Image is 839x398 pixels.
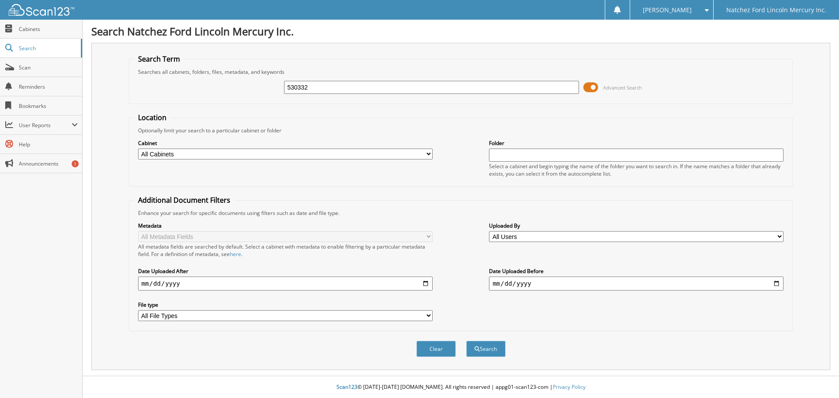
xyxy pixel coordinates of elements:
[134,54,184,64] legend: Search Term
[134,195,235,205] legend: Additional Document Filters
[489,139,784,147] label: Folder
[603,84,642,91] span: Advanced Search
[134,68,788,76] div: Searches all cabinets, folders, files, metadata, and keywords
[19,102,78,110] span: Bookmarks
[643,7,692,13] span: [PERSON_NAME]
[19,121,72,129] span: User Reports
[134,209,788,217] div: Enhance your search for specific documents using filters such as date and file type.
[553,383,586,391] a: Privacy Policy
[230,250,241,258] a: here
[138,277,433,291] input: start
[83,377,839,398] div: © [DATE]-[DATE] [DOMAIN_NAME]. All rights reserved | appg01-scan123-com |
[489,163,784,177] div: Select a cabinet and begin typing the name of the folder you want to search in. If the name match...
[19,83,78,90] span: Reminders
[489,267,784,275] label: Date Uploaded Before
[416,341,456,357] button: Clear
[19,45,76,52] span: Search
[138,267,433,275] label: Date Uploaded After
[138,301,433,308] label: File type
[72,160,79,167] div: 1
[138,139,433,147] label: Cabinet
[19,64,78,71] span: Scan
[489,222,784,229] label: Uploaded By
[19,141,78,148] span: Help
[138,243,433,258] div: All metadata fields are searched by default. Select a cabinet with metadata to enable filtering b...
[9,4,74,16] img: scan123-logo-white.svg
[19,25,78,33] span: Cabinets
[134,127,788,134] div: Optionally limit your search to a particular cabinet or folder
[726,7,826,13] span: Natchez Ford Lincoln Mercury Inc.
[91,24,830,38] h1: Search Natchez Ford Lincoln Mercury Inc.
[336,383,357,391] span: Scan123
[138,222,433,229] label: Metadata
[19,160,78,167] span: Announcements
[489,277,784,291] input: end
[466,341,506,357] button: Search
[134,113,171,122] legend: Location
